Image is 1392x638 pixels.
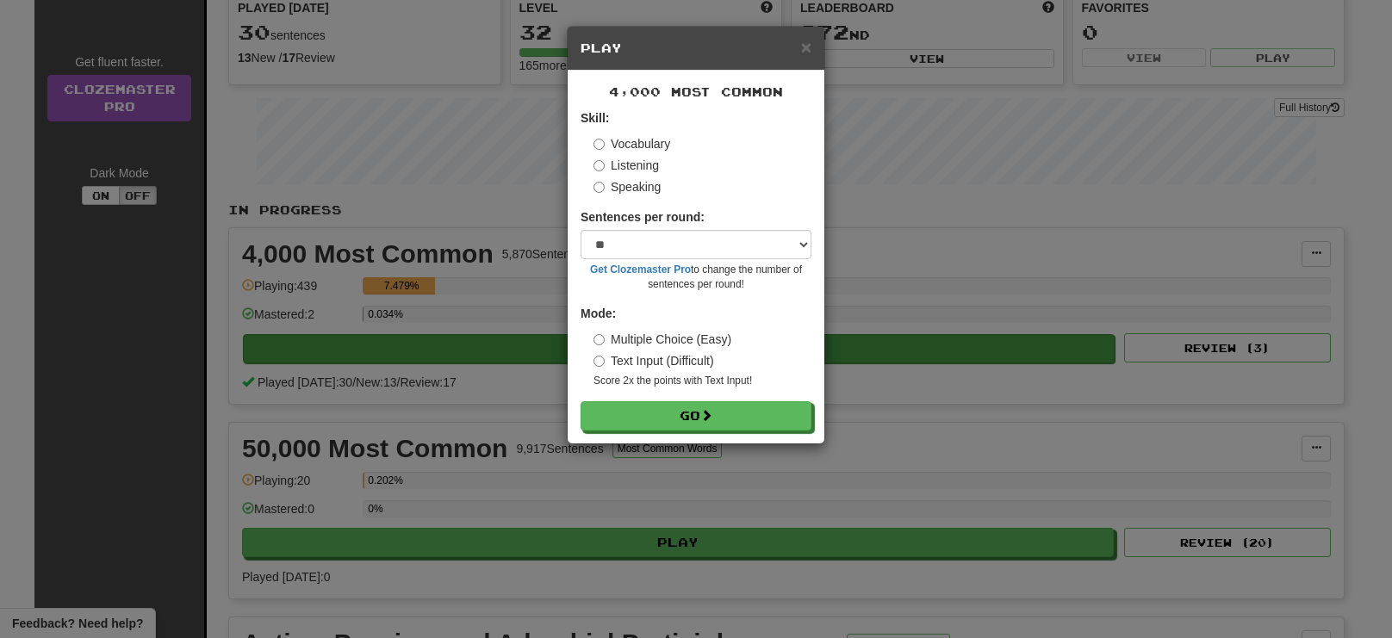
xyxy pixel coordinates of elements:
[593,135,670,152] label: Vocabulary
[593,352,714,369] label: Text Input (Difficult)
[581,401,811,430] button: Go
[609,84,783,99] span: 4,000 Most Common
[581,40,811,57] h5: Play
[593,139,605,150] input: Vocabulary
[590,263,691,276] a: Get Clozemaster Pro
[801,38,811,56] button: Close
[593,160,605,171] input: Listening
[593,157,659,174] label: Listening
[593,182,605,193] input: Speaking
[581,208,705,226] label: Sentences per round:
[593,178,661,195] label: Speaking
[593,374,811,388] small: Score 2x the points with Text Input !
[581,307,616,320] strong: Mode:
[593,334,605,345] input: Multiple Choice (Easy)
[801,37,811,57] span: ×
[593,356,605,367] input: Text Input (Difficult)
[581,263,811,292] small: to change the number of sentences per round!
[581,111,609,125] strong: Skill:
[593,331,731,348] label: Multiple Choice (Easy)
